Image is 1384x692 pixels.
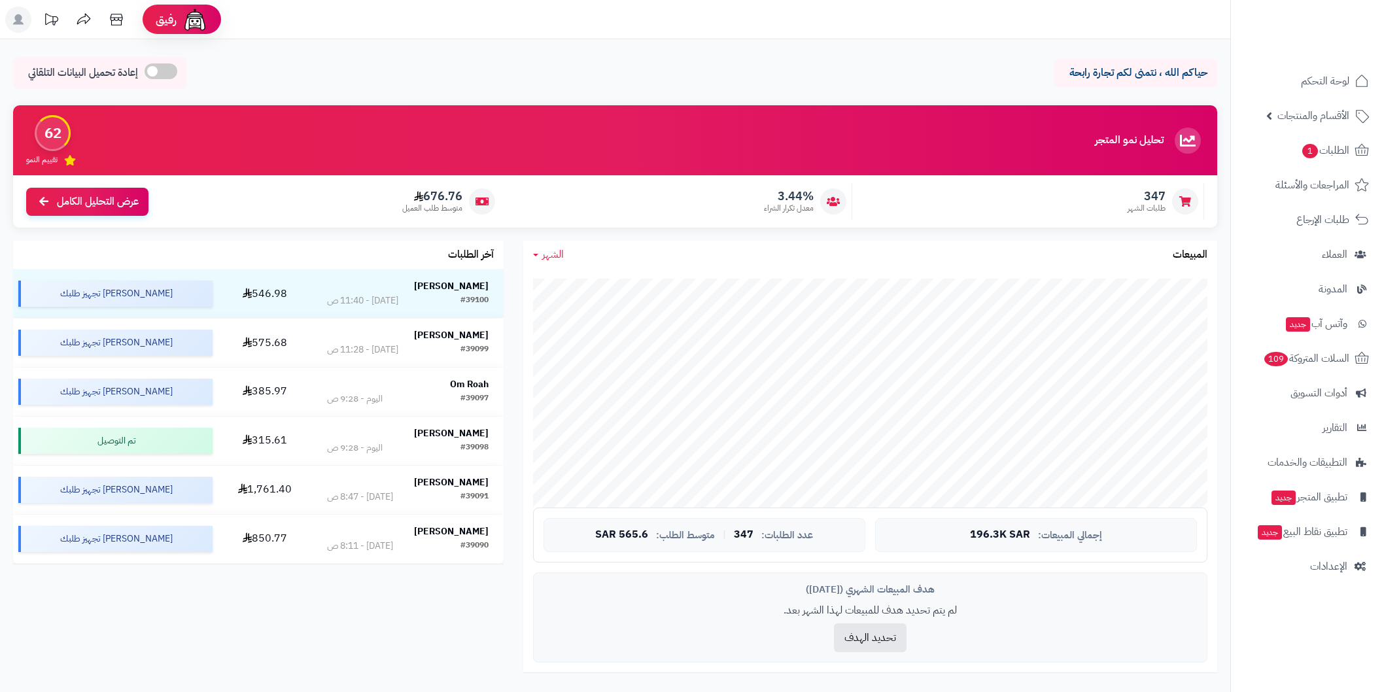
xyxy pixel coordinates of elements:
div: #39099 [460,343,489,356]
span: إجمالي المبيعات: [1038,530,1102,541]
div: [DATE] - 11:40 ص [327,294,398,307]
span: التطبيقات والخدمات [1268,453,1347,472]
div: [PERSON_NAME] تجهيز طلبك [18,330,213,356]
strong: [PERSON_NAME] [414,525,489,538]
div: #39098 [460,441,489,455]
div: [DATE] - 11:28 ص [327,343,398,356]
td: 1,761.40 [218,466,313,514]
span: جديد [1272,491,1296,505]
span: جديد [1286,317,1310,332]
p: لم يتم تحديد هدف للمبيعات لهذا الشهر بعد. [544,603,1197,618]
span: المدونة [1319,280,1347,298]
div: #39091 [460,491,489,504]
span: الأقسام والمنتجات [1277,107,1349,125]
img: ai-face.png [182,7,208,33]
h3: آخر الطلبات [448,249,494,261]
span: العملاء [1322,245,1347,264]
div: [PERSON_NAME] تجهيز طلبك [18,379,213,405]
td: 850.77 [218,515,313,563]
span: عدد الطلبات: [761,530,813,541]
span: طلبات الشهر [1128,203,1166,214]
span: إعادة تحميل البيانات التلقائي [28,65,138,80]
strong: [PERSON_NAME] [414,426,489,440]
a: تطبيق نقاط البيعجديد [1239,516,1376,547]
span: 109 [1264,352,1288,366]
p: حياكم الله ، نتمنى لكم تجارة رابحة [1064,65,1207,80]
h3: المبيعات [1173,249,1207,261]
span: طلبات الإرجاع [1296,211,1349,229]
td: 385.97 [218,368,313,416]
span: السلات المتروكة [1263,349,1349,368]
a: المراجعات والأسئلة [1239,169,1376,201]
div: [PERSON_NAME] تجهيز طلبك [18,526,213,552]
span: متوسط طلب العميل [402,203,462,214]
span: المراجعات والأسئلة [1275,176,1349,194]
div: [DATE] - 8:47 ص [327,491,393,504]
strong: Om Roah [450,377,489,391]
span: تطبيق نقاط البيع [1256,523,1347,541]
span: جديد [1258,525,1282,540]
td: 315.61 [218,417,313,465]
a: طلبات الإرجاع [1239,204,1376,235]
span: وآتس آب [1285,315,1347,333]
a: الطلبات1 [1239,135,1376,166]
span: | [723,530,726,540]
span: التقارير [1323,419,1347,437]
div: #39100 [460,294,489,307]
a: الإعدادات [1239,551,1376,582]
span: الإعدادات [1310,557,1347,576]
td: 546.98 [218,269,313,318]
a: المدونة [1239,273,1376,305]
a: تحديثات المنصة [35,7,67,36]
span: تطبيق المتجر [1270,488,1347,506]
a: العملاء [1239,239,1376,270]
div: هدف المبيعات الشهري ([DATE]) [544,583,1197,597]
span: 347 [734,529,753,541]
span: 3.44% [764,189,814,203]
span: الشهر [542,247,564,262]
a: أدوات التسويق [1239,377,1376,409]
a: السلات المتروكة109 [1239,343,1376,374]
div: [PERSON_NAME] تجهيز طلبك [18,477,213,503]
a: التقارير [1239,412,1376,443]
a: لوحة التحكم [1239,65,1376,97]
span: عرض التحليل الكامل [57,194,139,209]
span: معدل تكرار الشراء [764,203,814,214]
strong: [PERSON_NAME] [414,279,489,293]
span: تقييم النمو [26,154,58,165]
a: تطبيق المتجرجديد [1239,481,1376,513]
span: 196.3K SAR [970,529,1030,541]
td: 575.68 [218,319,313,367]
div: #39090 [460,540,489,553]
div: تم التوصيل [18,428,213,454]
span: 1 [1302,144,1318,158]
span: الطلبات [1301,141,1349,160]
a: عرض التحليل الكامل [26,188,148,216]
a: التطبيقات والخدمات [1239,447,1376,478]
span: 565.6 SAR [595,529,648,541]
span: لوحة التحكم [1301,72,1349,90]
span: متوسط الطلب: [656,530,715,541]
div: [PERSON_NAME] تجهيز طلبك [18,281,213,307]
span: 676.76 [402,189,462,203]
a: الشهر [533,247,564,262]
span: أدوات التسويق [1290,384,1347,402]
img: logo-2.png [1295,37,1372,64]
span: رفيق [156,12,177,27]
button: تحديد الهدف [834,623,907,652]
div: اليوم - 9:28 ص [327,392,383,406]
div: #39097 [460,392,489,406]
a: وآتس آبجديد [1239,308,1376,339]
span: 347 [1128,189,1166,203]
strong: [PERSON_NAME] [414,476,489,489]
div: اليوم - 9:28 ص [327,441,383,455]
strong: [PERSON_NAME] [414,328,489,342]
div: [DATE] - 8:11 ص [327,540,393,553]
h3: تحليل نمو المتجر [1095,135,1164,147]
